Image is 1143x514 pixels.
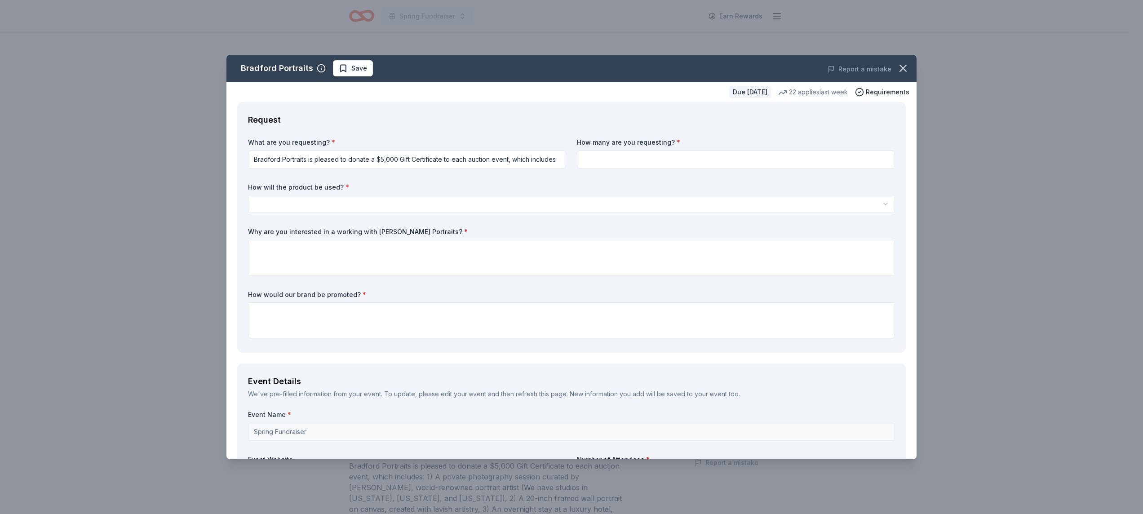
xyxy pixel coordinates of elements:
[866,87,909,97] span: Requirements
[855,87,909,97] button: Requirements
[248,455,566,464] label: Event Website
[729,86,771,98] div: Due [DATE]
[248,227,895,236] label: Why are you interested in a working with [PERSON_NAME] Portraits?
[248,410,895,419] label: Event Name
[828,64,891,75] button: Report a mistake
[351,63,367,74] span: Save
[248,389,895,399] div: We've pre-filled information from your event. To update, please edit your event and then refresh ...
[577,455,895,464] label: Number of Attendees
[248,113,895,127] div: Request
[248,374,895,389] div: Event Details
[778,87,848,97] div: 22 applies last week
[248,290,895,299] label: How would our brand be promoted?
[248,138,566,147] label: What are you requesting?
[248,183,895,192] label: How will the product be used?
[577,138,895,147] label: How many are you requesting?
[333,60,373,76] button: Save
[241,61,313,75] div: Bradford Portraits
